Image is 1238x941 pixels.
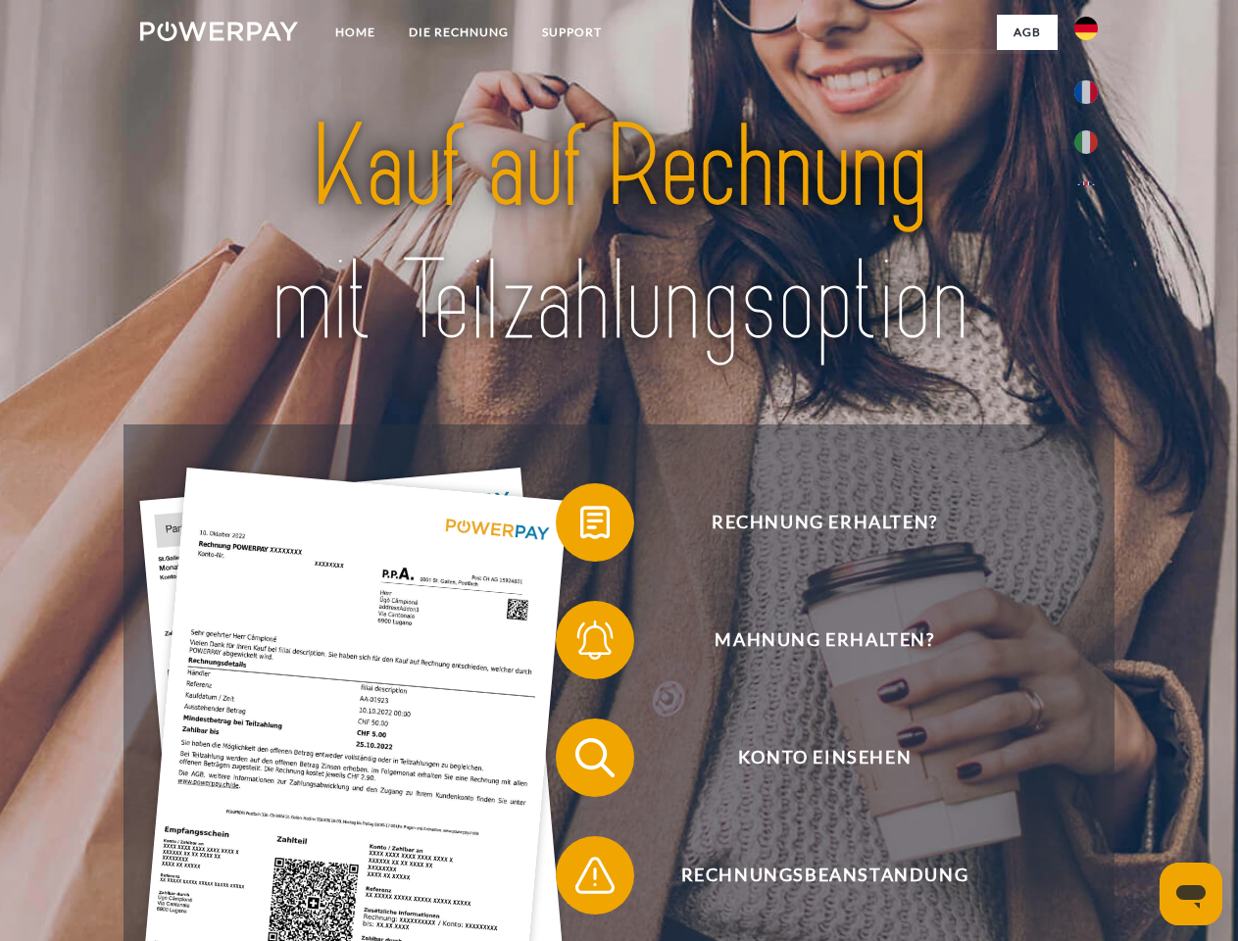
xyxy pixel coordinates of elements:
[570,851,619,900] img: qb_warning.svg
[140,22,298,41] img: logo-powerpay-white.svg
[570,616,619,665] img: qb_bell.svg
[584,836,1065,915] span: Rechnungsbeanstandung
[1160,863,1222,925] iframe: Schaltfläche zum Öffnen des Messaging-Fensters
[794,49,1058,84] a: AGB (Kauf auf Rechnung)
[1074,17,1098,40] img: de
[570,498,619,547] img: qb_bill.svg
[584,601,1065,679] span: Mahnung erhalten?
[997,15,1058,50] a: agb
[556,718,1065,797] button: Konto einsehen
[319,15,392,50] a: Home
[1074,181,1098,205] img: en
[392,15,525,50] a: DIE RECHNUNG
[570,733,619,782] img: qb_search.svg
[584,483,1065,562] span: Rechnung erhalten?
[1074,80,1098,104] img: fr
[556,836,1065,915] button: Rechnungsbeanstandung
[1074,130,1098,154] img: it
[187,94,1051,375] img: title-powerpay_de.svg
[556,601,1065,679] button: Mahnung erhalten?
[556,483,1065,562] button: Rechnung erhalten?
[525,15,619,50] a: SUPPORT
[584,718,1065,797] span: Konto einsehen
